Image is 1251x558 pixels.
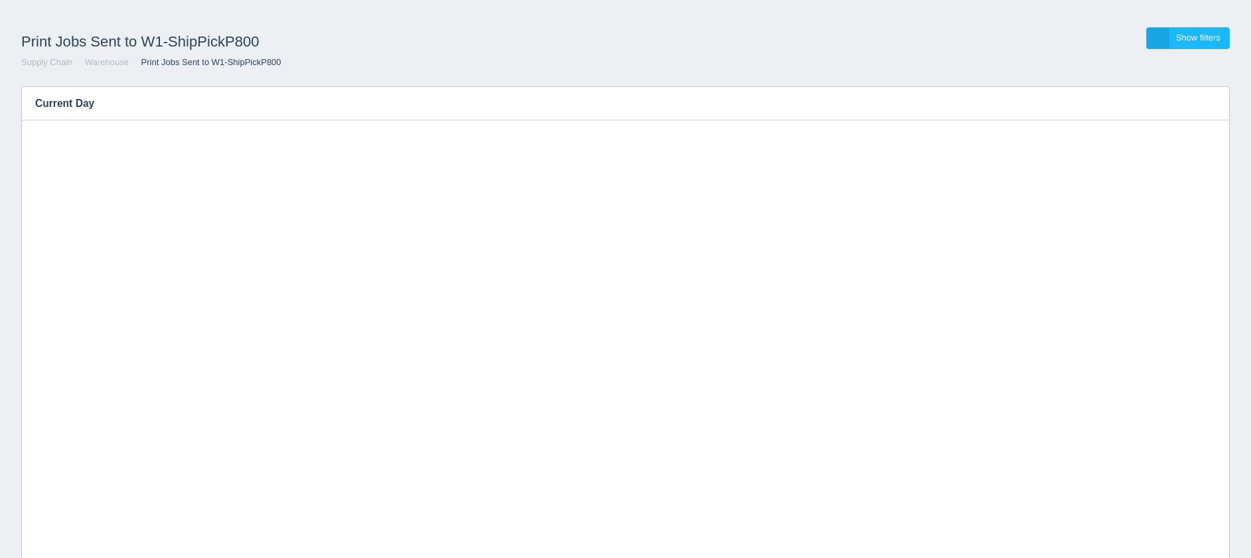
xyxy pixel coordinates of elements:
a: Show filters [1146,27,1230,49]
h3: Current Day [22,87,1189,120]
a: Supply Chain [21,57,72,67]
h1: Print Jobs Sent to W1-ShipPickP800 [21,27,626,56]
span: Show filters [1176,33,1220,43]
li: Print Jobs Sent to W1-ShipPickP800 [131,56,281,69]
a: Warehouse [85,57,129,67]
